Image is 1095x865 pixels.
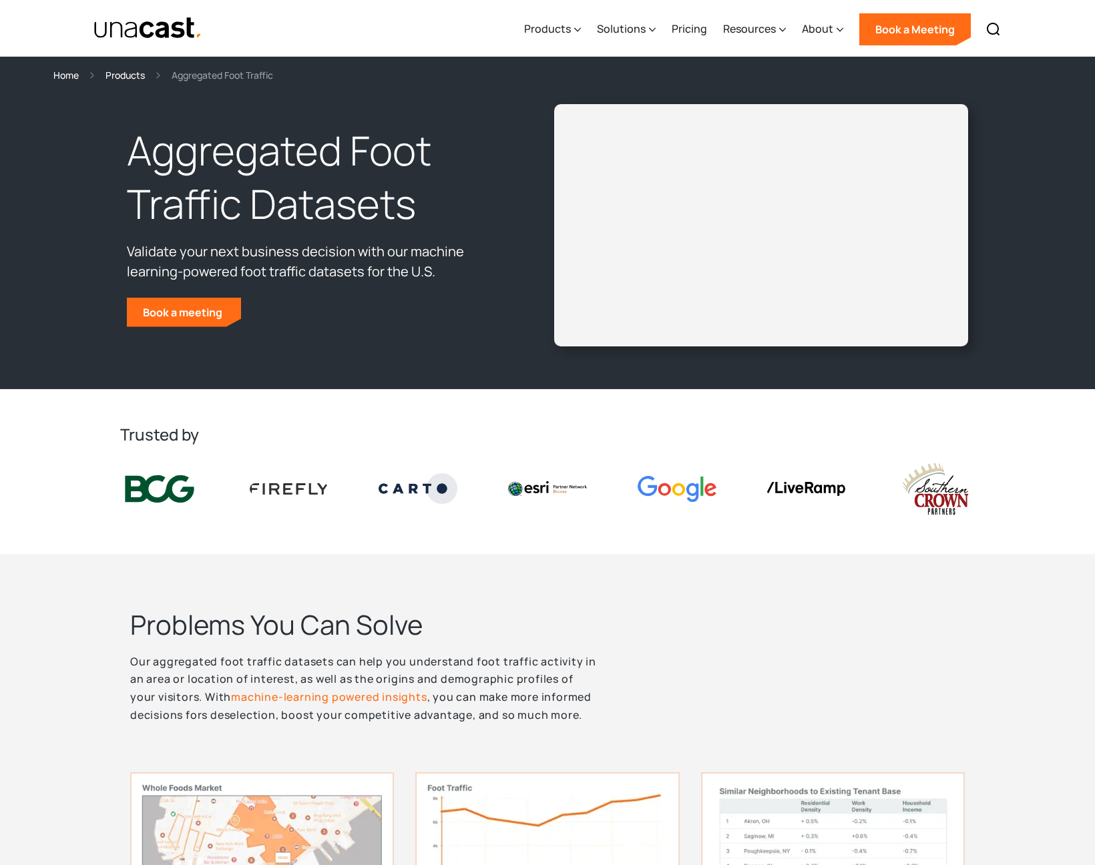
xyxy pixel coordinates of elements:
[93,17,202,40] a: home
[127,242,505,282] p: Validate your next business decision with our machine learning-powered foot traffic datasets for ...
[130,653,600,724] p: Our aggregated foot traffic datasets can help you understand foot traffic activity in an area or ...
[597,2,656,57] div: Solutions
[524,21,571,37] div: Products
[766,482,845,496] img: liveramp logo
[985,21,1002,37] img: Search icon
[597,21,646,37] div: Solutions
[379,473,457,504] img: Carto logo
[53,67,79,83] a: Home
[127,124,505,231] h1: Aggregated Foot Traffic Datasets
[672,2,707,57] a: Pricing
[120,473,199,506] img: BCG logo
[105,67,145,83] a: Products
[120,424,975,445] h2: Trusted by
[802,2,843,57] div: About
[859,13,971,45] a: Book a Meeting
[638,476,716,502] img: Google logo
[130,607,965,642] h2: Problems You Can Solve
[172,67,273,83] div: Aggregated Foot Traffic
[802,21,833,37] div: About
[524,2,581,57] div: Products
[127,298,241,327] a: Book a meeting
[723,21,776,37] div: Resources
[250,483,328,494] img: Firefly Advertising logo
[231,689,427,704] a: machine-learning powered insights
[508,481,587,496] img: Esri logo
[896,461,975,517] img: southern crown logo
[93,17,202,40] img: Unacast text logo
[723,2,786,57] div: Resources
